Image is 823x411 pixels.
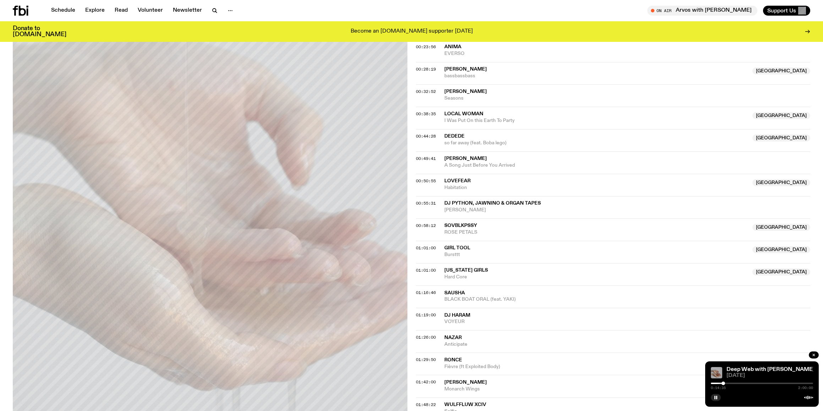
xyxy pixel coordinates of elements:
span: Nazar [444,335,462,340]
span: [GEOGRAPHIC_DATA] [752,246,810,253]
span: 00:28:19 [416,66,436,72]
button: 01:42:00 [416,380,436,384]
span: [PERSON_NAME] [444,89,487,94]
span: BLACK BOAT ORAL (feat. YAKI) [444,296,811,303]
button: 01:29:50 [416,358,436,362]
a: Explore [81,6,109,16]
span: 01:19:00 [416,312,436,318]
span: DJ Haram [444,313,470,318]
span: 00:49:41 [416,156,436,161]
span: [GEOGRAPHIC_DATA] [752,67,810,74]
span: 01:48:22 [416,402,436,407]
span: 00:44:28 [416,133,436,139]
span: Support Us [767,7,796,14]
span: [US_STATE] Girls [444,268,488,273]
button: On AirArvos with [PERSON_NAME] [647,6,757,16]
span: SOVBLKPSSY [444,223,477,228]
button: 01:19:00 [416,313,436,317]
span: 00:23:56 [416,44,436,50]
span: Hard Core [444,274,748,281]
span: Lovefear [444,178,471,183]
a: Schedule [47,6,79,16]
button: 01:48:22 [416,403,436,407]
span: [PERSON_NAME] [444,67,487,72]
button: 01:16:46 [416,291,436,295]
span: Tune in live [655,8,754,13]
span: 01:01:00 [416,245,436,251]
span: dedede [444,134,465,139]
a: Volunteer [133,6,167,16]
span: Anticipate [444,341,811,348]
span: Local Woman [444,111,483,116]
button: 00:55:31 [416,201,436,205]
span: Fièvre (ft Exploited Body) [444,363,811,370]
span: Bursttt [444,251,748,258]
span: SAUSHA [444,290,465,295]
span: 00:58:12 [416,223,436,228]
span: [GEOGRAPHIC_DATA] [752,268,810,276]
span: [GEOGRAPHIC_DATA] [752,112,810,119]
button: 00:38:35 [416,112,436,116]
a: Read [110,6,132,16]
span: Habitation [444,184,748,191]
button: 00:50:55 [416,179,436,183]
button: 00:32:52 [416,90,436,94]
span: Girl Tool [444,245,470,250]
button: 01:26:00 [416,335,436,339]
span: EVERSO [444,50,811,57]
button: 00:23:56 [416,45,436,49]
h3: Donate to [DOMAIN_NAME] [13,26,66,38]
button: Support Us [763,6,810,16]
span: Dj Python, Jawnino & Organ Tapes [444,201,541,206]
span: [GEOGRAPHIC_DATA] [752,224,810,231]
p: Become an [DOMAIN_NAME] supporter [DATE] [351,28,473,35]
span: [DATE] [726,373,813,378]
span: ANIMA [444,44,461,49]
span: Wulffluw XCIV [444,402,486,407]
span: 2:00:00 [798,386,813,390]
span: [PERSON_NAME] [444,207,811,213]
span: 01:29:50 [416,357,436,362]
button: 00:44:28 [416,134,436,138]
span: I Was Put On this Earth To Party [444,117,748,124]
button: 00:49:41 [416,157,436,161]
a: Deep Web with [PERSON_NAME] [726,367,814,372]
span: 00:50:55 [416,178,436,184]
span: so far away (feat. Boba lego) [444,140,748,146]
span: Seasons [444,95,811,102]
span: 00:55:31 [416,200,436,206]
button: 01:01:00 [416,268,436,272]
span: A Song Just Before You Arrived [444,162,811,169]
span: [GEOGRAPHIC_DATA] [752,179,810,186]
span: [PERSON_NAME] [444,380,487,385]
span: bassbassbass [444,73,748,79]
span: 01:16:46 [416,290,436,295]
span: Monarch Wings [444,386,811,393]
span: 00:32:52 [416,89,436,94]
span: 0:14:35 [711,386,726,390]
span: VOYEUR [444,318,811,325]
span: [PERSON_NAME] [444,156,487,161]
button: 00:28:19 [416,67,436,71]
a: Newsletter [169,6,206,16]
span: 01:01:00 [416,267,436,273]
span: 00:38:35 [416,111,436,117]
span: 01:42:00 [416,379,436,385]
button: 00:58:12 [416,224,436,228]
span: ROSE PETALS [444,229,748,236]
span: Ronce [444,357,462,362]
button: 01:01:00 [416,246,436,250]
span: [GEOGRAPHIC_DATA] [752,134,810,141]
span: 01:26:00 [416,334,436,340]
